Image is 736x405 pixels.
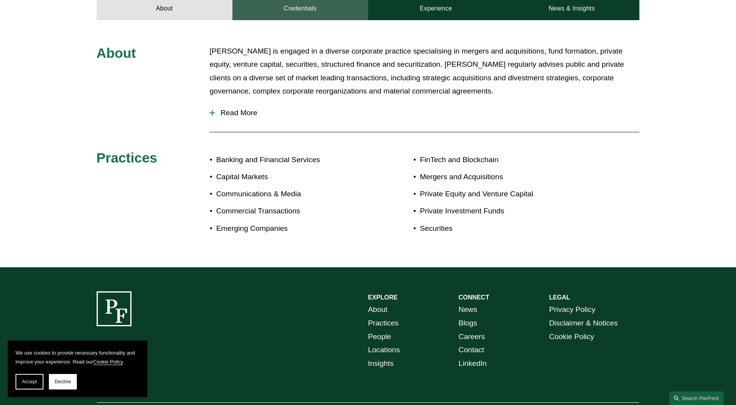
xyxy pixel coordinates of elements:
[459,330,485,344] a: Careers
[216,170,368,184] p: Capital Markets
[420,187,594,201] p: Private Equity and Venture Capital
[549,303,595,317] a: Privacy Policy
[459,303,477,317] a: News
[16,374,43,389] button: Accept
[210,103,639,123] button: Read More
[420,170,594,184] p: Mergers and Acquisitions
[368,343,400,357] a: Locations
[216,204,368,218] p: Commercial Transactions
[8,341,147,397] section: Cookie banner
[216,222,368,235] p: Emerging Companies
[669,391,724,405] a: Search this site
[97,45,136,61] span: About
[368,357,394,370] a: Insights
[216,187,368,201] p: Communications & Media
[459,357,487,370] a: LinkedIn
[420,204,594,218] p: Private Investment Funds
[459,294,489,301] strong: CONNECT
[368,294,398,301] strong: EXPLORE
[22,379,37,384] span: Accept
[549,330,594,344] a: Cookie Policy
[215,109,639,117] span: Read More
[368,330,391,344] a: People
[420,222,594,235] p: Securities
[97,150,158,165] span: Practices
[459,343,484,357] a: Contact
[49,374,77,389] button: Decline
[549,294,570,301] strong: LEGAL
[210,45,639,98] p: [PERSON_NAME] is engaged in a diverse corporate practice specialising in mergers and acquisitions...
[93,359,123,365] a: Cookie Policy
[549,317,618,330] a: Disclaimer & Notices
[420,153,594,167] p: FinTech and Blockchain
[459,317,477,330] a: Blogs
[55,379,71,384] span: Decline
[216,153,368,167] p: Banking and Financial Services
[368,317,399,330] a: Practices
[16,348,140,366] p: We use cookies to provide necessary functionality and improve your experience. Read our .
[368,303,388,317] a: About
